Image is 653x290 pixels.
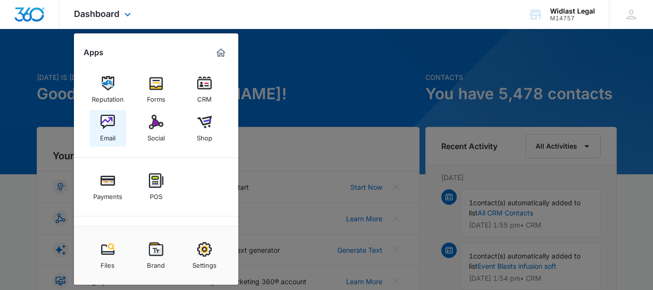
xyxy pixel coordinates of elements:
[89,110,126,147] a: Email
[93,188,122,200] div: Payments
[101,257,115,269] div: Files
[186,71,223,108] a: CRM
[186,110,223,147] a: Shop
[150,188,162,200] div: POS
[138,71,174,108] a: Forms
[147,257,165,269] div: Brand
[213,45,229,61] a: Marketing 360® Dashboard
[138,237,174,274] a: Brand
[138,168,174,205] a: POS
[550,15,595,22] div: account id
[147,91,165,103] div: Forms
[186,237,223,274] a: Settings
[92,91,124,103] div: Reputation
[74,9,119,19] span: Dashboard
[84,48,103,57] h2: Apps
[138,110,174,147] a: Social
[89,168,126,205] a: Payments
[89,237,126,274] a: Files
[192,257,217,269] div: Settings
[89,71,126,108] a: Reputation
[100,129,116,142] div: Email
[197,91,212,103] div: CRM
[550,7,595,15] div: account name
[197,129,212,142] div: Shop
[147,129,165,142] div: Social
